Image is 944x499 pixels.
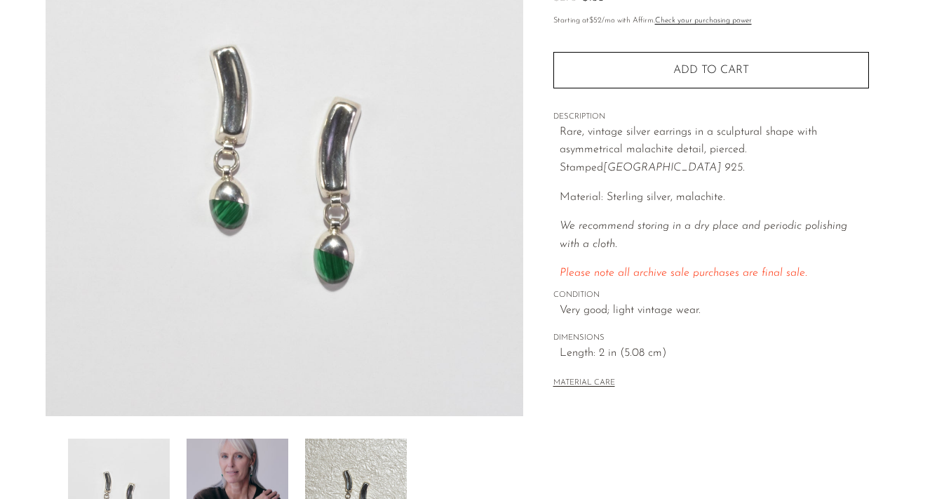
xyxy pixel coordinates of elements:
button: Add to cart [553,52,869,88]
p: Material: Sterling silver, malachite. [560,189,869,207]
span: Please note all archive sale purchases are final sale. [560,267,807,279]
a: Check your purchasing power - Learn more about Affirm Financing (opens in modal) [655,17,752,25]
span: $52 [589,17,602,25]
span: CONDITION [553,289,869,302]
i: We recommend storing in a dry place and periodic polishing with a cloth. [560,220,847,250]
p: Starting at /mo with Affirm. [553,15,869,27]
span: Add to cart [673,65,749,76]
span: Length: 2 in (5.08 cm) [560,345,869,363]
span: DIMENSIONS [553,332,869,345]
button: MATERIAL CARE [553,378,615,389]
p: Rare, vintage silver earrings in a sculptural shape with asymmetrical malachite detail, pierced. ... [560,124,869,178]
span: Very good; light vintage wear. [560,302,869,320]
span: DESCRIPTION [553,111,869,124]
em: [GEOGRAPHIC_DATA] 925. [603,162,745,173]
